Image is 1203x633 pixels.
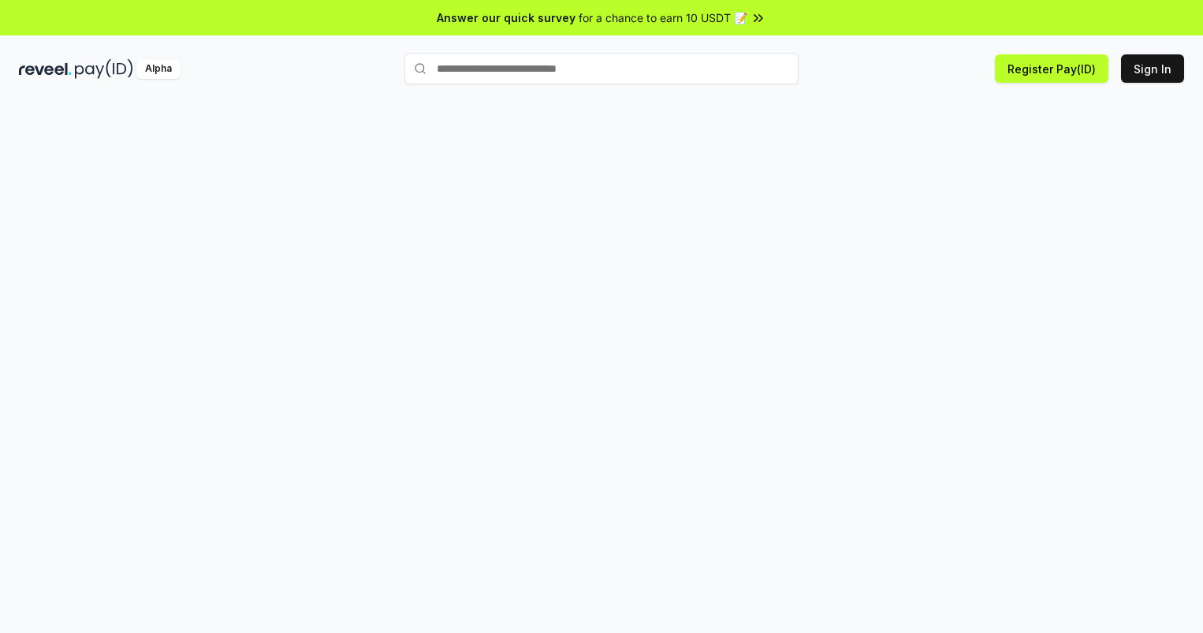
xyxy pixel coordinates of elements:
[1121,54,1184,83] button: Sign In
[579,9,747,26] span: for a chance to earn 10 USDT 📝
[995,54,1108,83] button: Register Pay(ID)
[75,59,133,79] img: pay_id
[437,9,575,26] span: Answer our quick survey
[19,59,72,79] img: reveel_dark
[136,59,181,79] div: Alpha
